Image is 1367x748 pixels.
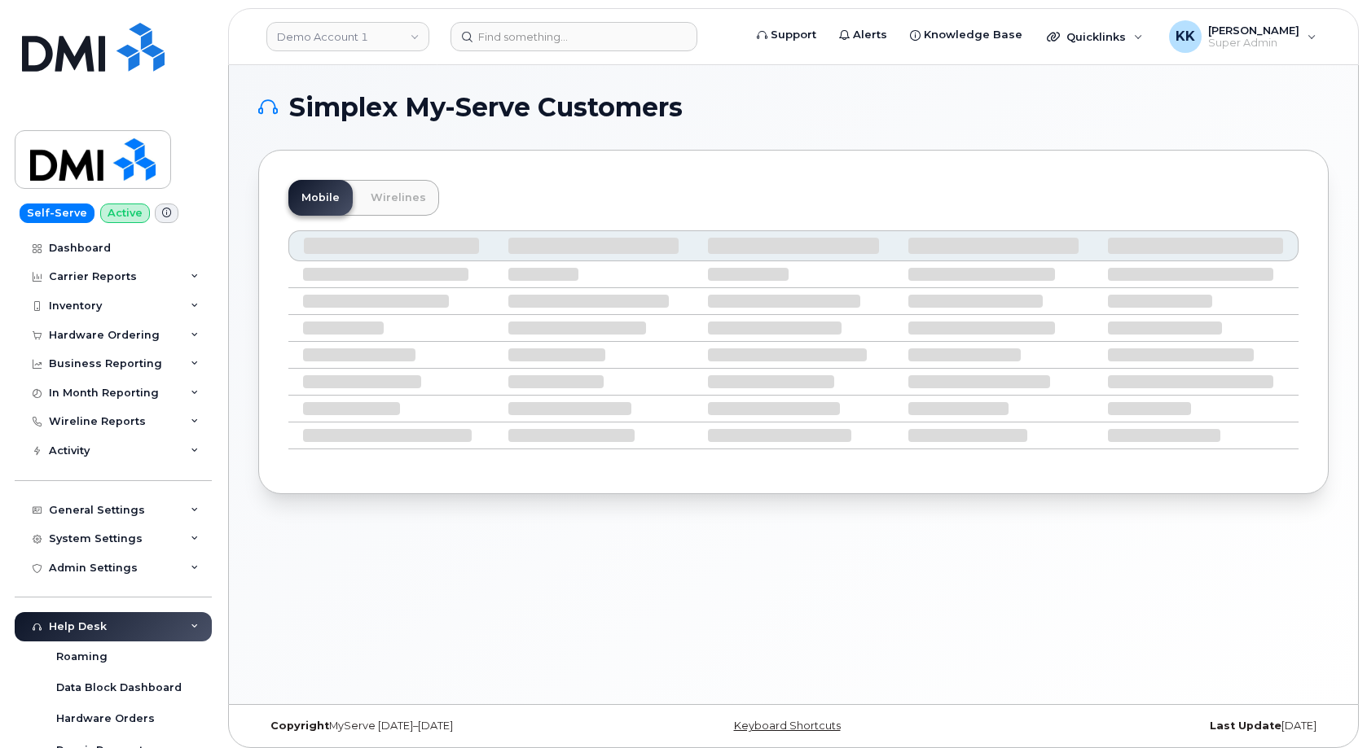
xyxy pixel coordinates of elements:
div: [DATE] [972,720,1329,733]
a: Keyboard Shortcuts [734,720,841,732]
div: MyServe [DATE]–[DATE] [258,720,615,733]
strong: Copyright [270,720,329,732]
span: Simplex My-Serve Customers [289,95,683,120]
strong: Last Update [1210,720,1281,732]
a: Wirelines [358,180,439,216]
a: Mobile [288,180,353,216]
